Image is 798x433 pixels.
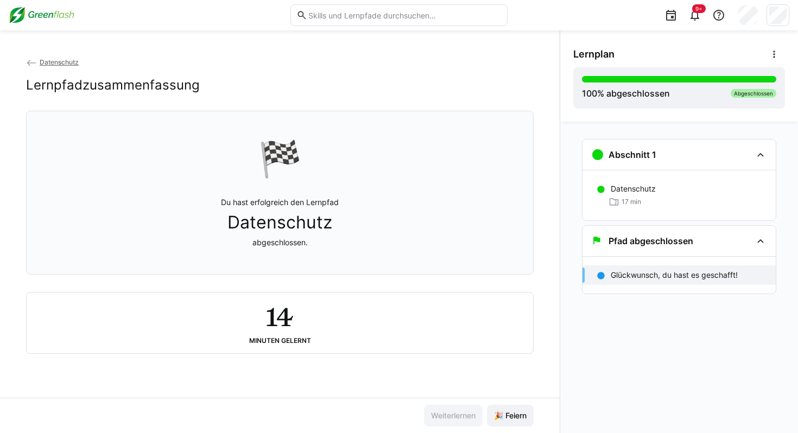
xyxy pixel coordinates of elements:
[611,270,738,281] p: Glückwunsch, du hast es geschafft!
[26,77,200,93] h2: Lernpfadzusammenfassung
[266,301,293,333] h2: 14
[258,137,302,180] div: 🏁
[429,410,477,421] span: Weiterlernen
[695,5,702,12] span: 9+
[221,197,339,248] p: Du hast erfolgreich den Lernpfad abgeschlossen.
[573,48,615,60] span: Lernplan
[487,405,534,426] button: 🎉 Feiern
[582,87,670,100] div: % abgeschlossen
[731,89,776,98] div: Abgeschlossen
[611,183,656,194] p: Datenschutz
[492,410,528,421] span: 🎉 Feiern
[609,235,693,246] h3: Pfad abgeschlossen
[622,198,641,206] span: 17 min
[582,88,597,99] span: 100
[26,58,79,66] a: Datenschutz
[609,149,656,160] h3: Abschnitt 1
[227,212,332,233] span: Datenschutz
[424,405,483,426] button: Weiterlernen
[307,10,502,20] input: Skills und Lernpfade durchsuchen…
[40,58,79,66] span: Datenschutz
[249,337,311,345] div: Minuten gelernt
